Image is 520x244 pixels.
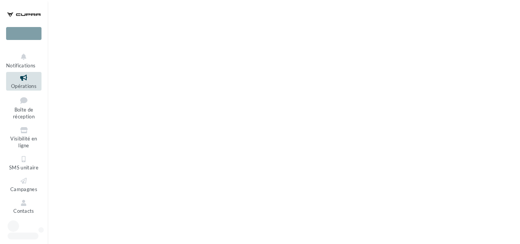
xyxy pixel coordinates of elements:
a: SMS unitaire [6,153,41,172]
span: Notifications [6,62,35,69]
div: Nouvelle campagne [6,27,41,40]
span: Campagnes [10,186,37,192]
span: SMS unitaire [9,164,38,171]
a: Contacts [6,197,41,216]
span: Opérations [11,83,37,89]
a: Campagnes [6,175,41,194]
span: Contacts [13,208,34,214]
a: Boîte de réception [6,94,41,121]
span: Boîte de réception [13,107,35,120]
a: Visibilité en ligne [6,124,41,150]
span: Visibilité en ligne [10,136,37,149]
a: Opérations [6,72,41,91]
